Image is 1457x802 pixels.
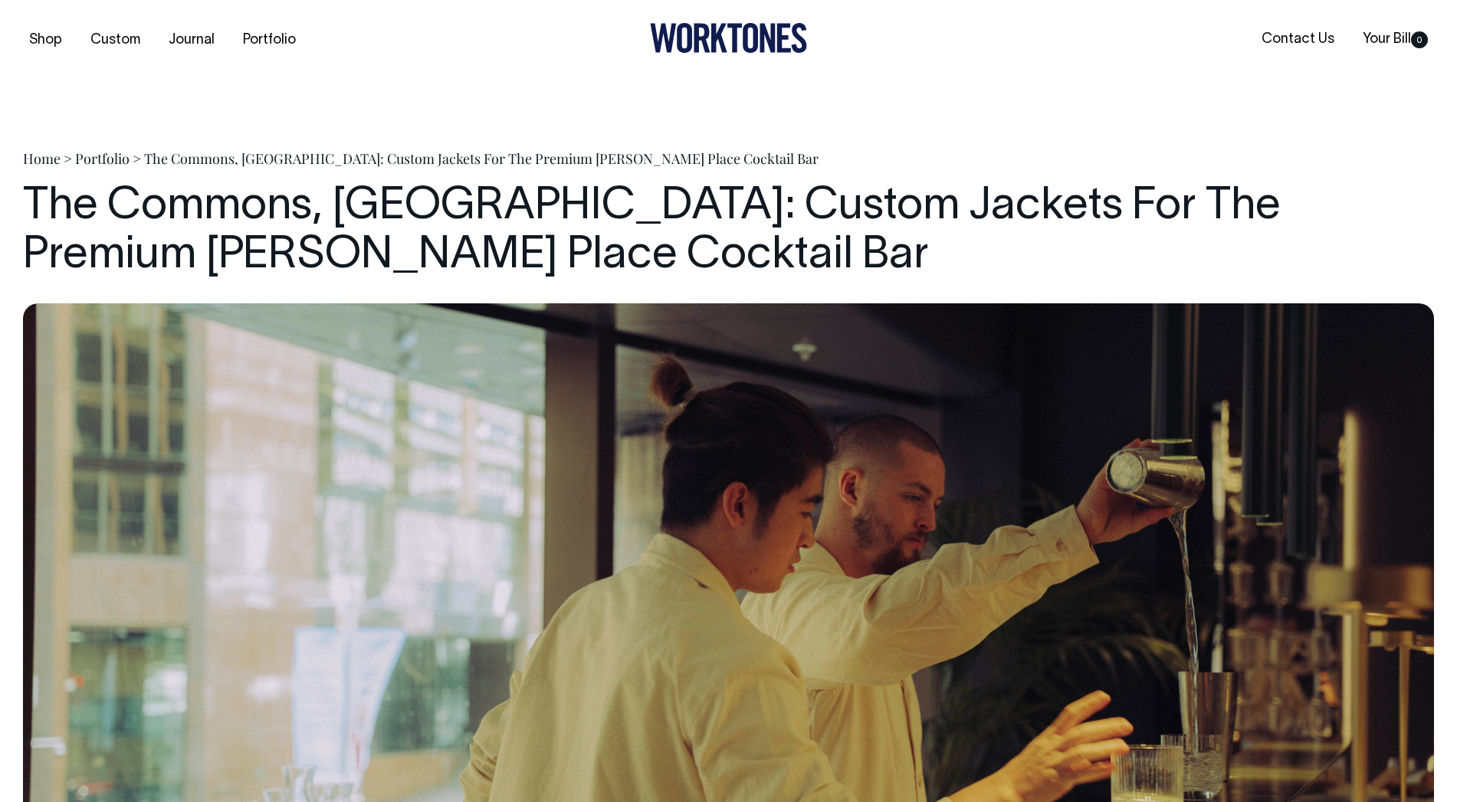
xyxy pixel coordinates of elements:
h1: The Commons, [GEOGRAPHIC_DATA]: Custom Jackets For The Premium [PERSON_NAME] Place Cocktail Bar [23,183,1434,281]
span: 0 [1411,31,1428,48]
a: Shop [23,28,68,53]
a: Home [23,149,61,168]
span: > [133,149,141,168]
a: Custom [84,28,146,53]
a: Your Bill0 [1357,27,1434,52]
a: Journal [162,28,221,53]
span: > [64,149,72,168]
a: Portfolio [237,28,302,53]
a: Contact Us [1255,27,1341,52]
a: Portfolio [75,149,130,168]
span: The Commons, [GEOGRAPHIC_DATA]: Custom Jackets For The Premium [PERSON_NAME] Place Cocktail Bar [144,149,819,168]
